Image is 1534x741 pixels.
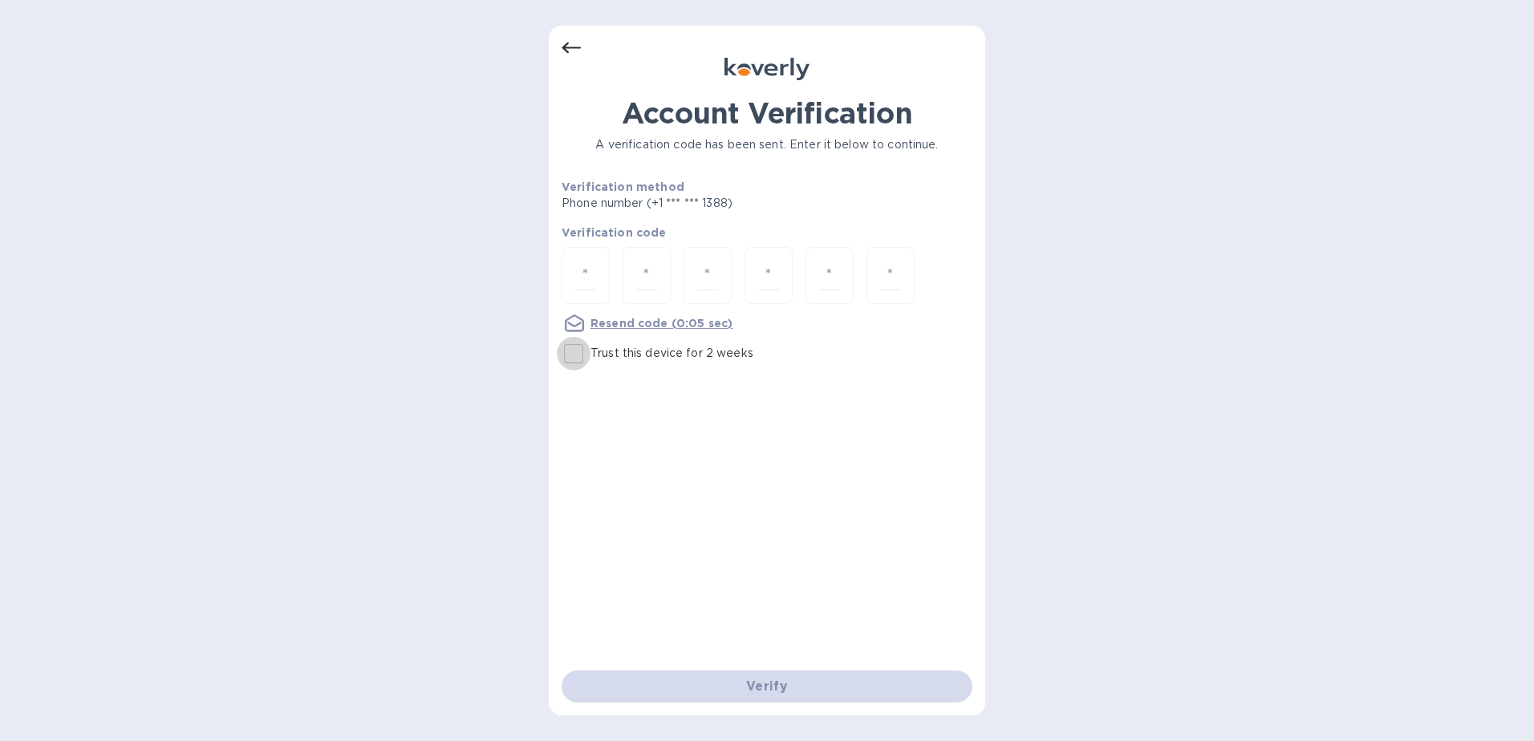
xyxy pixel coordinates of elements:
[562,136,972,153] p: A verification code has been sent. Enter it below to continue.
[590,317,733,330] u: Resend code (0:05 sec)
[562,195,855,212] p: Phone number (+1 *** *** 1388)
[562,180,684,193] b: Verification method
[562,225,972,241] p: Verification code
[590,345,753,362] p: Trust this device for 2 weeks
[562,96,972,130] h1: Account Verification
